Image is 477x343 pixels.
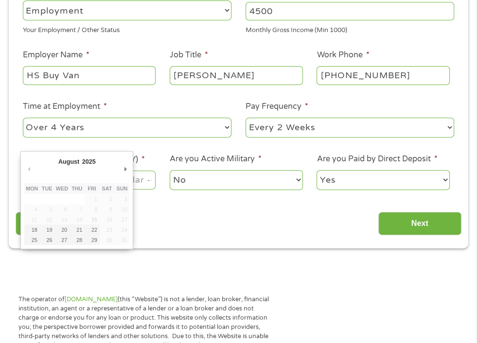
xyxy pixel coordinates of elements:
[23,102,107,112] label: Time at Employment
[42,186,53,191] abbr: Tuesday
[70,224,85,235] button: 21
[85,235,100,245] button: 29
[246,2,454,20] input: 1800
[170,154,262,164] label: Are you Active Military
[23,66,156,85] input: Walmart
[85,224,100,235] button: 22
[39,235,54,245] button: 26
[102,186,112,191] abbr: Saturday
[88,186,96,191] abbr: Friday
[81,155,97,168] div: 2025
[24,224,39,235] button: 18
[54,235,70,245] button: 27
[317,154,437,164] label: Are you Paid by Direct Deposit
[56,186,68,191] abbr: Wednesday
[246,22,454,35] div: Monthly Gross Income (Min 1000)
[170,50,208,60] label: Job Title
[54,224,70,235] button: 20
[116,186,127,191] abbr: Sunday
[71,186,82,191] abbr: Thursday
[65,295,118,303] a: [DOMAIN_NAME]
[26,186,38,191] abbr: Monday
[24,162,33,175] button: Previous Month
[16,212,99,236] input: Back
[70,235,85,245] button: 28
[24,235,39,245] button: 25
[170,66,303,85] input: Cashier
[23,50,89,60] label: Employer Name
[246,102,308,112] label: Pay Frequency
[121,162,129,175] button: Next Month
[23,22,231,35] div: Your Employment / Other Status
[317,66,450,85] input: (231) 754-4010
[57,155,81,168] div: August
[378,212,461,236] input: Next
[317,50,369,60] label: Work Phone
[39,224,54,235] button: 19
